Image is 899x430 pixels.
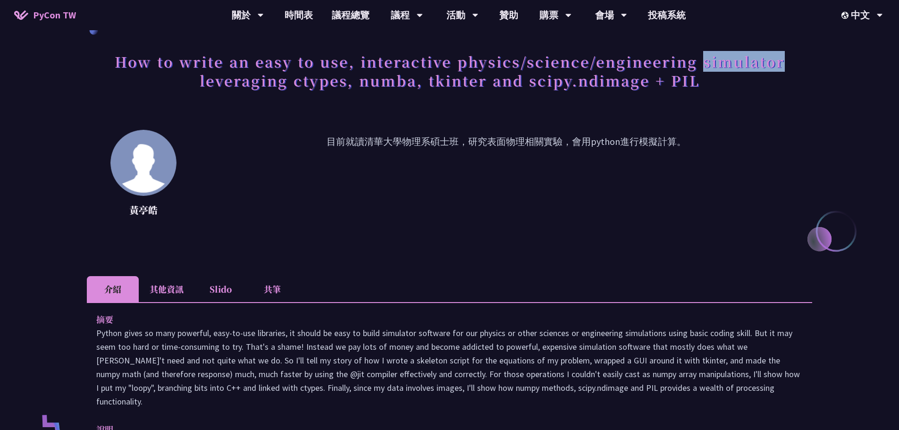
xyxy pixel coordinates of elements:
p: 目前就讀清華大學物理系碩士班，研究表面物理相關實驗，會用python進行模擬計算。 [200,135,812,219]
img: Locale Icon [841,12,851,19]
p: 摘要 [96,312,784,326]
h1: How to write an easy to use, interactive physics/science/engineering simulator leveraging ctypes,... [87,47,812,94]
img: 黃亭皓 [110,130,176,196]
img: Home icon of PyCon TW 2025 [14,10,28,20]
p: 黃亭皓 [110,203,176,217]
li: 介紹 [87,276,139,302]
a: PyCon TW [5,3,85,27]
li: 共筆 [246,276,298,302]
li: 其他資訊 [139,276,194,302]
li: Slido [194,276,246,302]
span: PyCon TW [33,8,76,22]
p: Python gives so many powerful, easy-to-use libraries, it should be easy to build simulator softwa... [96,326,803,408]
